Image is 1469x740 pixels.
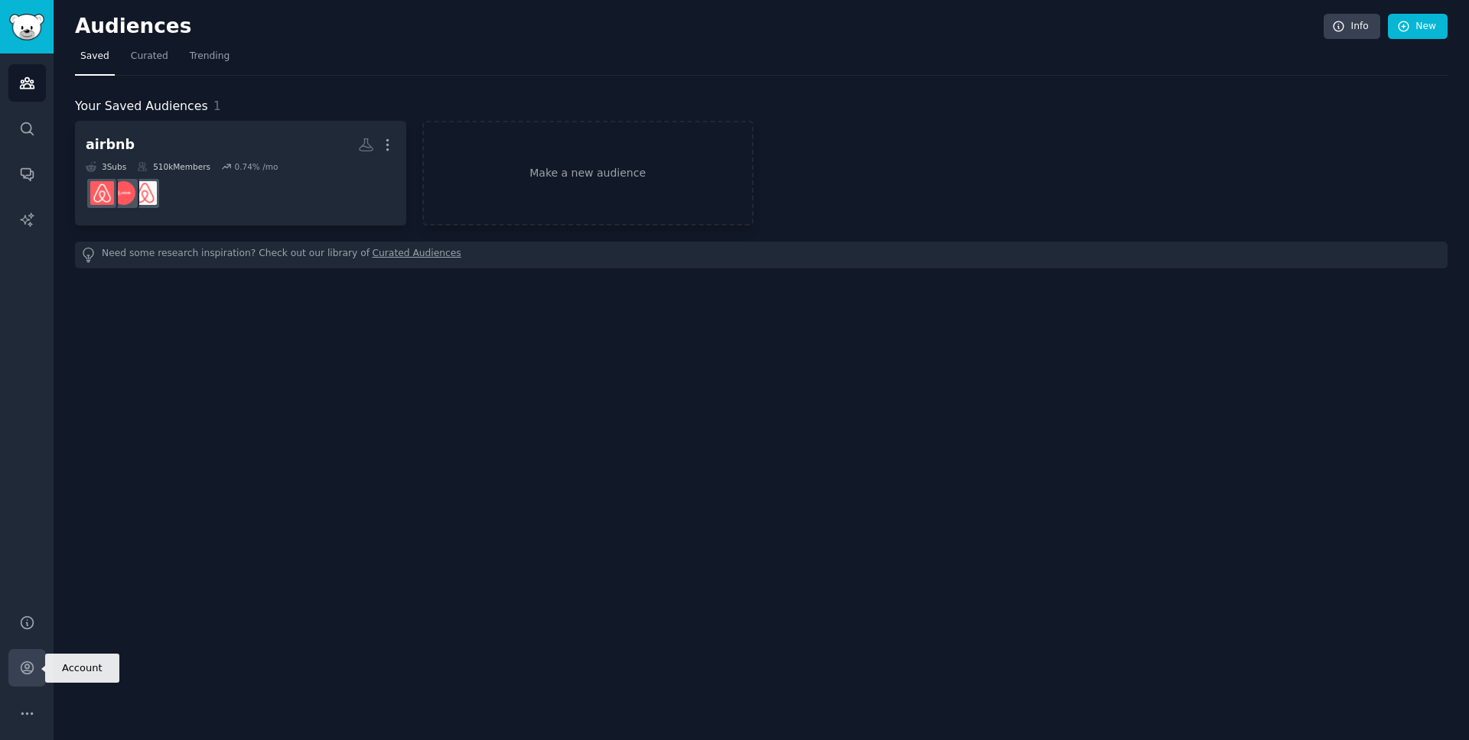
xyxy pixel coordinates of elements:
[75,97,208,116] span: Your Saved Audiences
[90,181,114,205] img: airbnb_hosts
[75,121,406,226] a: airbnb3Subs510kMembers0.74% /moAirBnBAirBnBHostsairbnb_hosts
[112,181,135,205] img: AirBnBHosts
[213,99,221,113] span: 1
[125,44,174,76] a: Curated
[86,135,135,154] div: airbnb
[190,50,230,63] span: Trending
[86,161,126,172] div: 3 Sub s
[75,242,1448,268] div: Need some research inspiration? Check out our library of
[1388,14,1448,40] a: New
[75,15,1324,39] h2: Audiences
[75,44,115,76] a: Saved
[9,14,44,41] img: GummySearch logo
[131,50,168,63] span: Curated
[1324,14,1380,40] a: Info
[137,161,210,172] div: 510k Members
[80,50,109,63] span: Saved
[133,181,157,205] img: AirBnB
[422,121,754,226] a: Make a new audience
[373,247,461,263] a: Curated Audiences
[234,161,278,172] div: 0.74 % /mo
[184,44,235,76] a: Trending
